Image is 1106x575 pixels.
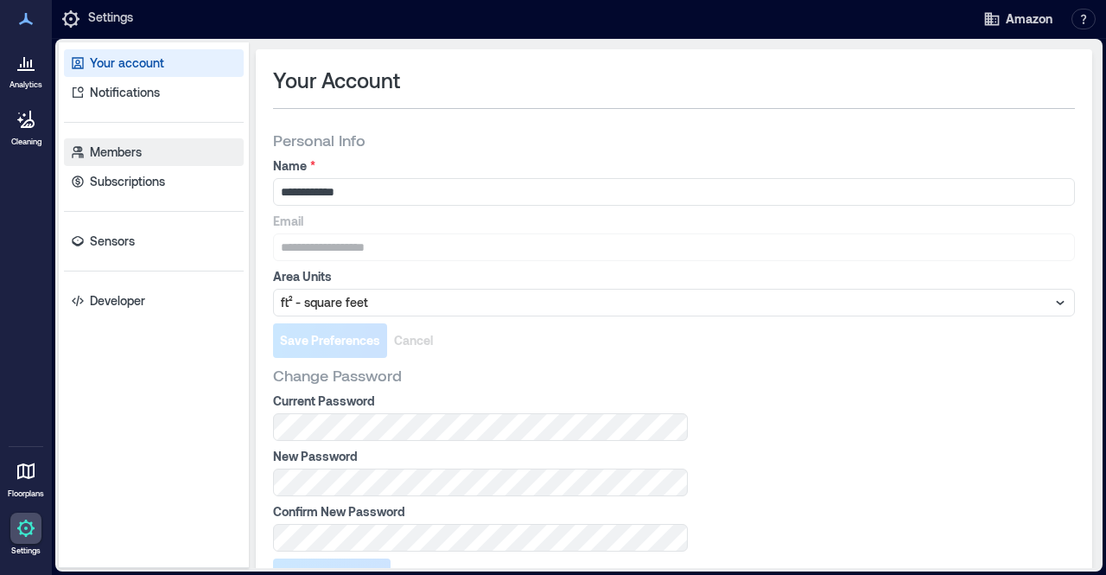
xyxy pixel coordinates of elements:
span: Your Account [273,67,400,94]
span: Personal Info [273,130,365,150]
p: Notifications [90,84,160,101]
label: Name [273,157,1071,175]
a: Subscriptions [64,168,244,195]
p: Developer [90,292,145,310]
a: Developer [64,287,244,315]
button: Amazon [978,5,1058,33]
a: Cleaning [4,99,48,152]
button: Cancel [387,323,440,358]
a: Analytics [4,42,48,95]
a: Sensors [64,227,244,255]
label: Email [273,213,1071,230]
span: Save Preferences [280,332,380,349]
label: New Password [273,448,684,465]
p: Members [90,144,142,161]
label: Area Units [273,268,1071,285]
a: Your account [64,49,244,77]
span: Change Password [273,365,402,386]
p: Subscriptions [90,173,165,190]
label: Current Password [273,393,684,410]
span: Amazon [1006,10,1052,28]
p: Settings [11,546,41,556]
a: Members [64,138,244,166]
p: Sensors [90,233,135,250]
a: Settings [5,508,47,561]
button: Save Preferences [273,323,387,358]
span: Cancel [394,332,433,349]
p: Settings [88,9,133,29]
label: Confirm New Password [273,503,684,521]
p: Floorplans [8,489,44,499]
a: Floorplans [3,450,49,504]
p: Your account [90,54,164,72]
p: Analytics [10,80,42,90]
a: Notifications [64,79,244,106]
p: Cleaning [11,137,41,147]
